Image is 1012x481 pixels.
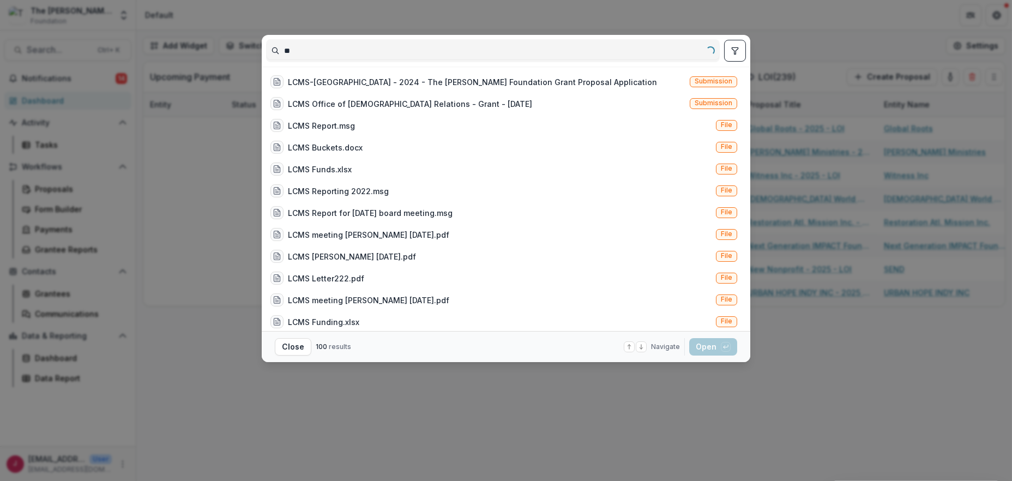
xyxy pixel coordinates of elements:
button: Close [275,338,311,356]
div: LCMS Report for [DATE] board meeting.msg [288,207,453,219]
span: File [721,121,732,129]
div: LCMS Office of [DEMOGRAPHIC_DATA] Relations - Grant - [DATE] [288,98,532,110]
span: Navigate [651,342,680,352]
span: 100 [316,342,327,351]
span: File [721,296,732,303]
div: LCMS [PERSON_NAME] [DATE].pdf [288,251,416,262]
span: results [329,342,351,351]
div: LCMS Letter222.pdf [288,273,364,284]
div: LCMS Reporting 2022.msg [288,185,389,197]
span: File [721,187,732,194]
div: LCMS meeting [PERSON_NAME] [DATE].pdf [288,294,449,306]
span: File [721,208,732,216]
span: File [721,230,732,238]
span: File [721,252,732,260]
span: Submission [695,99,732,107]
span: File [721,165,732,172]
div: LCMS Funds.xlsx [288,164,352,175]
span: File [721,274,732,281]
button: toggle filters [724,40,746,62]
div: LCMS Buckets.docx [288,142,363,153]
span: File [721,143,732,151]
div: LCMS Funding.xlsx [288,316,359,328]
button: Open [689,338,737,356]
div: LCMS-[GEOGRAPHIC_DATA] - 2024 - The [PERSON_NAME] Foundation Grant Proposal Application [288,76,657,88]
span: File [721,317,732,325]
div: LCMS Report.msg [288,120,355,131]
span: Submission [695,77,732,85]
div: LCMS meeting [PERSON_NAME] [DATE].pdf [288,229,449,240]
